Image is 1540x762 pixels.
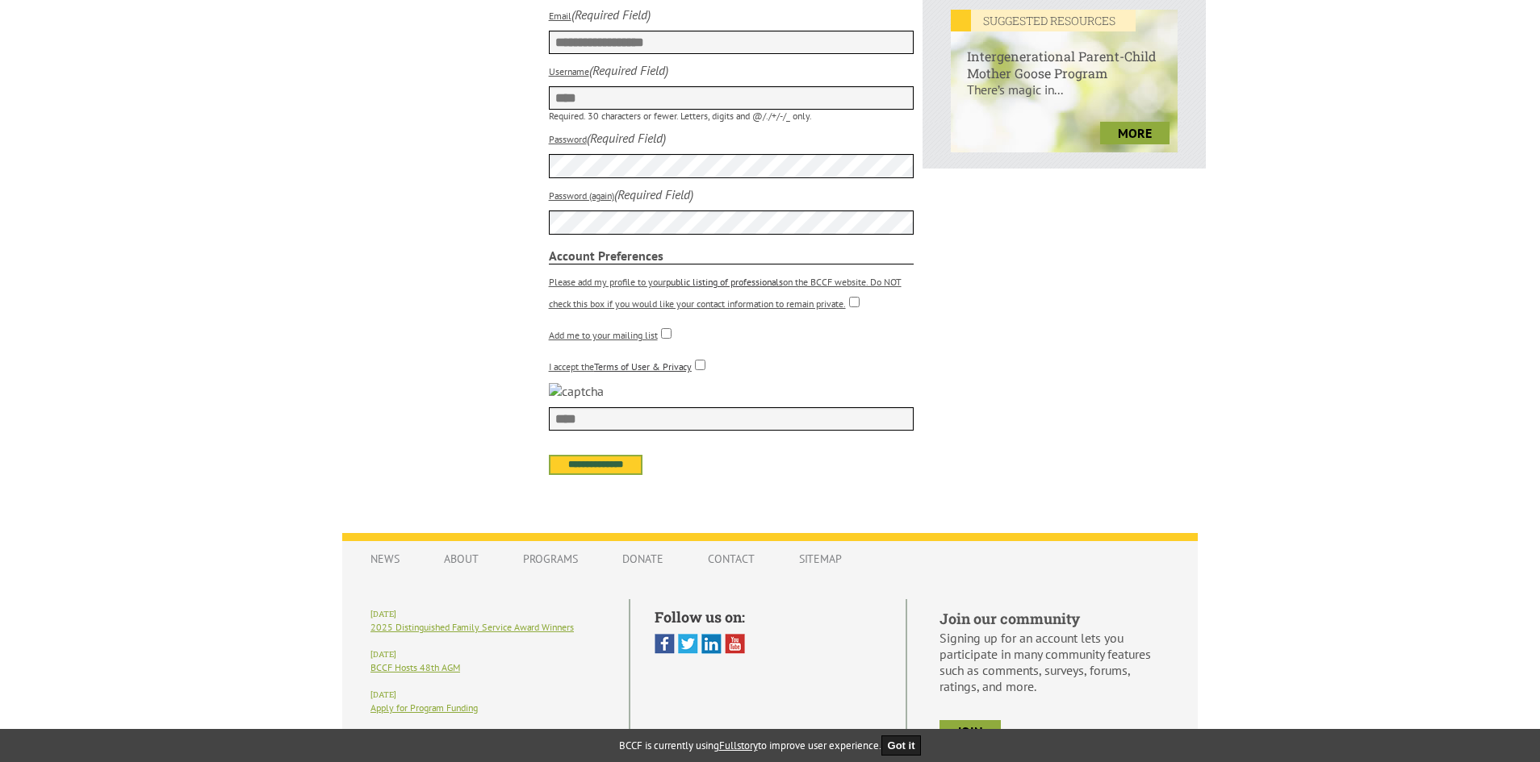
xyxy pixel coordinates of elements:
em: SUGGESTED RESOURCES [951,10,1136,31]
label: Password (again) [549,189,614,202]
p: Signing up for an account lets you participate in many community features such as comments, surve... [939,630,1170,694]
h6: [DATE] [370,649,605,660]
a: Programs [507,543,594,574]
a: Donate [606,543,680,574]
a: About [428,543,495,574]
i: (Required Field) [614,186,693,202]
img: Facebook [655,634,675,654]
a: Sitemap [783,543,858,574]
h6: Intergenerational Parent-Child Mother Goose Program [951,31,1178,81]
a: join [939,720,1001,743]
label: Email [549,10,571,22]
i: (Required Field) [571,6,651,23]
label: I accept the [549,360,692,373]
a: BCCF Hosts 48th AGM [370,661,460,673]
img: Linked In [701,634,722,654]
h5: Follow us on: [655,607,881,627]
label: Add me to your mailing list [549,329,658,341]
h5: Join our community [939,609,1170,628]
i: (Required Field) [589,62,668,78]
a: public listing of professionals [666,276,783,288]
img: Twitter [678,634,698,654]
a: 2025 Distinguished Family Service Award Winners [370,621,574,633]
h6: [DATE] [370,609,605,619]
p: There’s magic in... [951,81,1178,114]
label: Please add my profile to your on the BCCF website. Do NOT check this box if you would like your c... [549,276,902,310]
button: Got it [881,735,922,756]
a: Contact [692,543,771,574]
a: Fullstory [719,739,758,752]
strong: Account Preferences [549,248,914,264]
p: Required. 30 characters or fewer. Letters, digits and @/./+/-/_ only. [549,110,914,122]
img: You Tube [725,634,745,654]
label: Username [549,65,589,77]
h6: [DATE] [370,689,605,700]
a: Apply for Program Funding [370,702,478,714]
i: (Required Field) [587,130,666,146]
a: Terms of User & Privacy [594,360,692,373]
a: more [1100,122,1170,144]
label: Password [549,133,587,145]
a: News [354,543,416,574]
img: captcha [549,383,604,399]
